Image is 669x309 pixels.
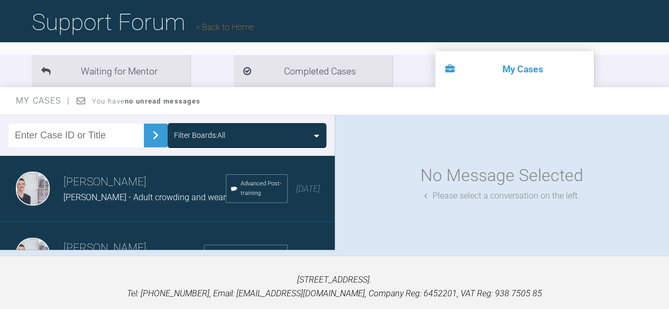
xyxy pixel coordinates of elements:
p: [STREET_ADDRESS]. Tel: [PHONE_NUMBER], Email: [EMAIL_ADDRESS][DOMAIN_NAME], Company Reg: 6452201,... [17,273,652,300]
div: No Message Selected [420,162,583,189]
h1: Support Forum [32,4,254,41]
span: [PERSON_NAME] - Adult crowding and wear [63,192,226,202]
li: My Cases [435,51,594,87]
h3: [PERSON_NAME] [63,239,204,257]
img: chevronRight.28bd32b0.svg [147,127,164,144]
div: Filter Boards: All [174,129,225,141]
img: laura burns [16,238,50,271]
strong: no unread messages [125,97,200,105]
span: [DATE] [296,184,320,194]
input: Enter Case ID or Title [8,124,144,147]
div: Please select a conversation on the left. [424,189,580,203]
img: laura burns [16,172,50,205]
li: Completed Cases [234,55,392,87]
h3: [PERSON_NAME] [63,173,226,191]
span: My Cases [16,96,70,106]
span: You have [92,97,200,105]
span: Advanced Post-training [241,179,283,198]
a: Back to Home [196,22,254,32]
li: Waiting for Mentor [32,55,190,87]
